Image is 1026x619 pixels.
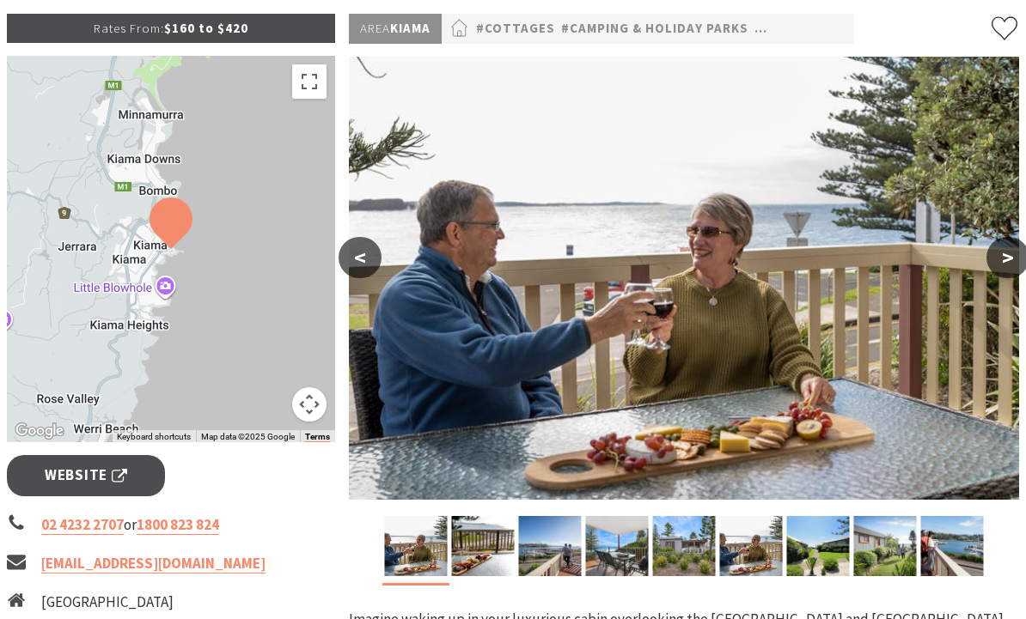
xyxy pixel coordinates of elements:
p: Kiama [349,14,442,44]
img: Deck ocean view [451,516,514,576]
span: Map data ©2025 Google [201,432,295,441]
a: #Camping & Holiday Parks [561,18,748,39]
li: or [7,513,335,537]
a: 02 4232 2707 [41,515,124,535]
a: Click to see this area on Google Maps [11,420,68,442]
a: #Cottages [476,18,555,39]
img: Google [11,420,68,442]
a: 1800 823 824 [137,515,219,535]
button: Map camera controls [292,387,327,422]
button: < [339,237,382,278]
span: Rates From: [94,20,164,36]
p: $160 to $420 [7,14,335,43]
img: Couple toast [719,516,782,576]
li: [GEOGRAPHIC_DATA] [41,591,208,614]
span: Area [360,20,390,36]
img: Kiama Harbour Cabins [786,516,849,576]
img: Large deck harbour [518,516,581,576]
img: Couple toast [349,57,1019,500]
img: Couple toast [384,516,447,576]
button: Keyboard shortcuts [117,431,191,443]
a: Website [7,455,165,495]
img: Exterior at Kiama Harbour Cabins [652,516,715,576]
a: [EMAIL_ADDRESS][DOMAIN_NAME] [41,554,266,573]
img: Side cabin [853,516,916,576]
img: Large deck, harbour views, couple [920,516,983,576]
button: Toggle fullscreen view [292,64,327,99]
span: Website [45,464,127,487]
img: Private balcony, ocean views [585,516,648,576]
a: #Self Contained [754,18,874,39]
a: Terms (opens in new tab) [305,432,330,442]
